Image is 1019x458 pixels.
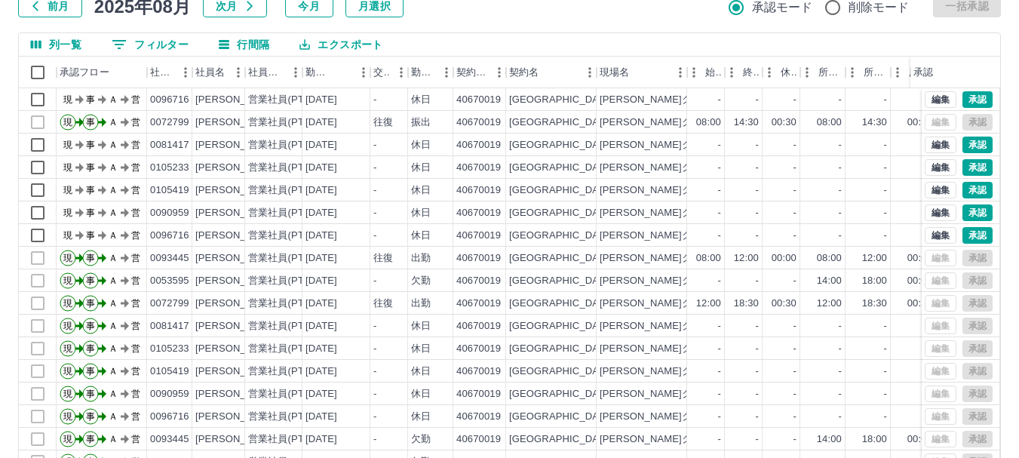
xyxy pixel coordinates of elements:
button: 承認 [962,137,993,153]
div: - [884,161,887,175]
div: 14:00 [817,274,842,288]
div: 休日 [411,206,431,220]
div: 承認 [910,57,989,88]
div: 休日 [411,93,431,107]
div: [GEOGRAPHIC_DATA] [509,274,613,288]
div: - [373,319,376,334]
div: [GEOGRAPHIC_DATA] [509,342,613,356]
div: 現場名 [597,57,687,88]
div: 営業社員(PT契約) [248,364,327,379]
button: 編集 [925,159,956,176]
div: 40670019 [456,364,501,379]
div: 40670019 [456,115,501,130]
div: [PERSON_NAME]クラブ第4 [600,251,727,266]
div: 12:00 [734,251,759,266]
text: 現 [63,298,72,309]
div: 0105233 [150,161,189,175]
div: 契約コード [456,57,488,88]
div: 勤務区分 [411,57,435,88]
div: 所定終業 [846,57,891,88]
div: [DATE] [305,161,337,175]
div: 0090959 [150,206,189,220]
div: 40670019 [456,319,501,334]
div: 営業社員(PT契約) [248,297,327,311]
button: 編集 [925,91,956,108]
div: 社員番号 [147,57,192,88]
div: 12:00 [817,297,842,311]
div: 勤務日 [302,57,370,88]
div: - [839,364,842,379]
div: - [718,206,721,220]
div: 0105419 [150,364,189,379]
div: - [373,161,376,175]
text: 事 [86,94,95,105]
text: 事 [86,230,95,241]
div: [GEOGRAPHIC_DATA] [509,206,613,220]
div: - [839,93,842,107]
div: 往復 [373,297,393,311]
button: エクスポート [287,33,394,56]
div: 18:30 [862,297,887,311]
text: 事 [86,343,95,354]
div: [PERSON_NAME] [195,319,278,334]
button: 承認 [962,91,993,108]
div: 00:30 [907,297,932,311]
div: 営業社員(PT契約) [248,161,327,175]
div: [GEOGRAPHIC_DATA] [509,297,613,311]
div: - [373,138,376,152]
div: 0072799 [150,297,189,311]
div: 0093445 [150,251,189,266]
div: - [839,183,842,198]
div: 12:00 [862,251,887,266]
text: 現 [63,253,72,263]
div: 承認フロー [57,57,147,88]
button: メニュー [284,61,307,84]
div: [DATE] [305,364,337,379]
div: 40670019 [456,161,501,175]
div: 08:00 [696,251,721,266]
div: [PERSON_NAME]クラブ第4 [600,364,727,379]
button: 承認 [962,182,993,198]
div: 休日 [411,342,431,356]
div: 社員区分 [248,57,284,88]
button: メニュー [669,61,692,84]
div: [DATE] [305,297,337,311]
div: [PERSON_NAME] [195,183,278,198]
div: 休日 [411,138,431,152]
div: 社員名 [192,57,245,88]
div: - [793,183,796,198]
div: - [718,229,721,243]
button: フィルター表示 [100,33,201,56]
div: 承認フロー [60,57,109,88]
div: [GEOGRAPHIC_DATA] [509,364,613,379]
div: 承認 [913,57,933,88]
div: - [756,93,759,107]
div: [DATE] [305,274,337,288]
div: 営業社員(PT契約) [248,93,327,107]
div: - [373,93,376,107]
text: 現 [63,117,72,128]
div: 出勤 [411,297,431,311]
div: 始業 [705,57,722,88]
div: [PERSON_NAME]クラブ第4 [600,93,727,107]
button: 列選択 [19,33,94,56]
text: 事 [86,253,95,263]
div: 営業社員(PT契約) [248,183,327,198]
div: 営業社員(PT契約) [248,206,327,220]
div: 18:30 [734,297,759,311]
button: 編集 [925,227,956,244]
div: [DATE] [305,206,337,220]
div: - [756,319,759,334]
div: - [793,229,796,243]
div: - [839,342,842,356]
div: 欠勤 [411,274,431,288]
div: - [718,274,721,288]
div: - [718,183,721,198]
div: [DATE] [305,342,337,356]
text: 現 [63,185,72,195]
div: [GEOGRAPHIC_DATA] [509,251,613,266]
div: 08:00 [817,115,842,130]
div: [PERSON_NAME]クラブ第4 [600,274,727,288]
div: - [793,342,796,356]
div: 0081417 [150,138,189,152]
